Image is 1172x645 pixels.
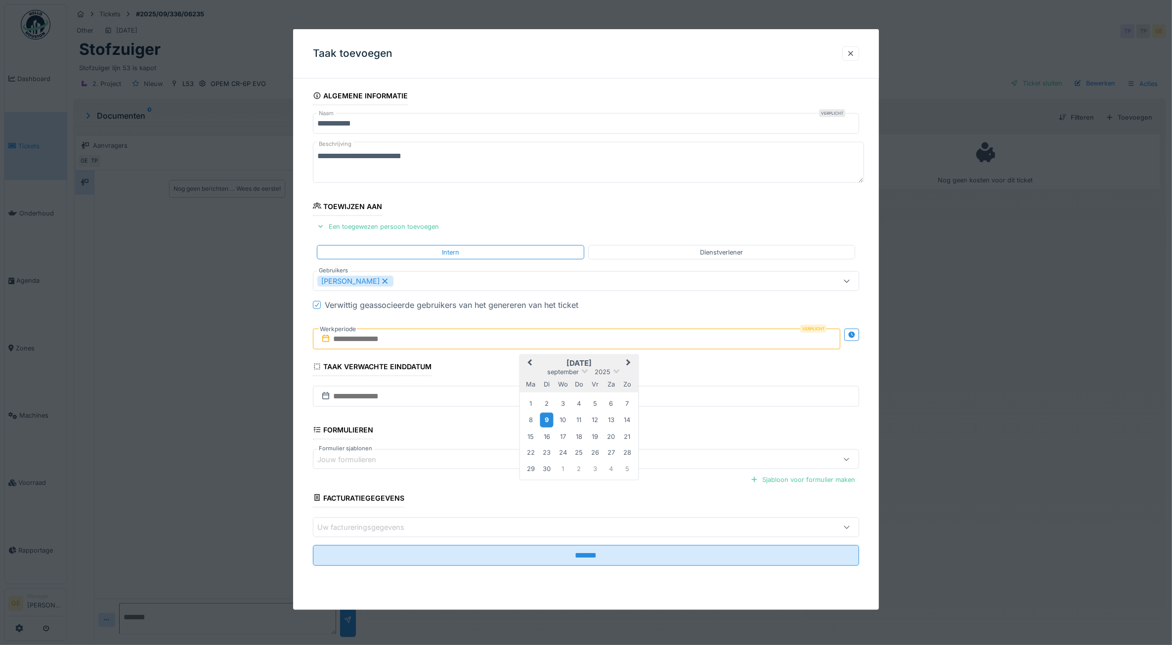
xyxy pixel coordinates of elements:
div: Sjabloon voor formulier maken [746,473,859,486]
div: Algemene informatie [313,88,408,105]
div: vrijdag [588,378,602,391]
div: Choose donderdag 4 september 2025 [572,397,586,410]
div: zaterdag [605,378,618,391]
div: woensdag [556,378,569,391]
div: Choose vrijdag 12 september 2025 [588,413,602,427]
div: Choose zondag 5 oktober 2025 [620,462,634,475]
div: Verplicht [819,109,845,117]
div: Jouw formulieren [317,454,390,465]
div: Choose donderdag 2 oktober 2025 [572,462,586,475]
span: september [547,368,579,376]
div: Choose woensdag 24 september 2025 [556,446,569,459]
div: Choose woensdag 3 september 2025 [556,397,569,410]
label: Werkperiode [319,324,357,335]
div: Choose dinsdag 30 september 2025 [540,462,554,475]
div: Choose vrijdag 5 september 2025 [588,397,602,410]
div: Dienstverlener [700,248,743,257]
label: Beschrijving [317,138,353,150]
div: dinsdag [540,378,554,391]
div: Verplicht [800,325,826,333]
div: Choose maandag 22 september 2025 [524,446,537,459]
div: Formulieren [313,423,374,439]
div: Choose zondag 28 september 2025 [620,446,634,459]
label: Naam [317,109,336,118]
div: Facturatiegegevens [313,490,405,507]
div: Choose zaterdag 20 september 2025 [605,430,618,443]
div: Choose zaterdag 4 oktober 2025 [605,462,618,475]
button: Previous Month [521,356,536,372]
div: Choose vrijdag 3 oktober 2025 [588,462,602,475]
div: Taak verwachte einddatum [313,359,432,376]
div: Choose vrijdag 26 september 2025 [588,446,602,459]
div: Choose dinsdag 23 september 2025 [540,446,554,459]
div: Choose zondag 21 september 2025 [620,430,634,443]
div: Choose dinsdag 2 september 2025 [540,397,554,410]
h3: Taak toevoegen [313,47,392,60]
div: Choose zaterdag 27 september 2025 [605,446,618,459]
div: Choose donderdag 11 september 2025 [572,413,586,427]
div: Verwittig geassocieerde gebruikers van het genereren van het ticket [325,299,578,311]
div: Choose dinsdag 9 september 2025 [540,413,554,427]
div: [PERSON_NAME] [317,276,393,287]
button: Next Month [621,356,637,372]
h2: [DATE] [520,359,638,368]
div: Een toegewezen persoon toevoegen [313,220,443,233]
div: Choose zondag 14 september 2025 [620,413,634,427]
div: Choose woensdag 17 september 2025 [556,430,569,443]
div: Choose donderdag 18 september 2025 [572,430,586,443]
label: Gebruikers [317,266,350,275]
div: maandag [524,378,537,391]
div: Choose zaterdag 6 september 2025 [605,397,618,410]
label: Formulier sjablonen [317,444,374,453]
div: donderdag [572,378,586,391]
div: Choose donderdag 25 september 2025 [572,446,586,459]
div: Choose maandag 8 september 2025 [524,413,537,427]
div: Choose woensdag 1 oktober 2025 [556,462,569,475]
div: Toewijzen aan [313,199,383,215]
div: Choose maandag 29 september 2025 [524,462,537,475]
div: Choose dinsdag 16 september 2025 [540,430,554,443]
div: Choose zaterdag 13 september 2025 [605,413,618,427]
div: Choose vrijdag 19 september 2025 [588,430,602,443]
div: Intern [442,248,459,257]
div: Choose maandag 1 september 2025 [524,397,537,410]
div: Uw factureringsgegevens [317,522,418,533]
div: Month september, 2025 [523,395,635,476]
div: Choose maandag 15 september 2025 [524,430,537,443]
div: Choose woensdag 10 september 2025 [556,413,569,427]
div: Choose zondag 7 september 2025 [620,397,634,410]
div: zondag [620,378,634,391]
span: 2025 [595,368,610,376]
